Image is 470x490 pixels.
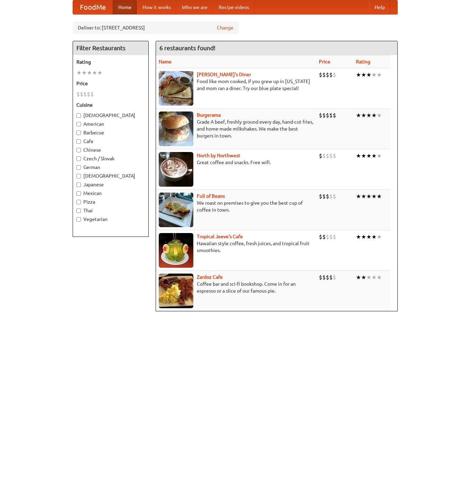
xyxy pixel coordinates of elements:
[322,193,326,200] li: $
[97,69,102,77] li: ★
[76,80,145,87] h5: Price
[329,71,333,79] li: $
[329,152,333,160] li: $
[76,165,81,170] input: German
[361,193,366,200] li: ★
[197,234,243,239] a: Tropical Jeeve's Cafe
[322,274,326,281] li: $
[76,191,81,196] input: Mexican
[356,152,361,160] li: ★
[326,274,329,281] li: $
[366,71,371,79] li: ★
[197,193,225,199] a: Full of Beans
[76,216,145,223] label: Vegetarian
[326,71,329,79] li: $
[82,69,87,77] li: ★
[76,174,81,178] input: [DEMOGRAPHIC_DATA]
[356,112,361,119] li: ★
[333,233,336,241] li: $
[326,193,329,200] li: $
[159,45,215,51] ng-pluralize: 6 restaurants found!
[366,233,371,241] li: ★
[319,59,330,64] a: Price
[76,139,81,144] input: Cafe
[83,90,87,98] li: $
[73,21,239,34] div: Deliver to: [STREET_ADDRESS]
[333,71,336,79] li: $
[76,208,81,213] input: Thai
[366,193,371,200] li: ★
[319,193,322,200] li: $
[333,152,336,160] li: $
[333,112,336,119] li: $
[76,146,145,153] label: Chinese
[361,71,366,79] li: ★
[329,193,333,200] li: $
[176,0,213,14] a: Who we are
[356,59,370,64] a: Rating
[159,59,172,64] a: Name
[159,193,193,227] img: beans.jpg
[377,152,382,160] li: ★
[197,153,240,158] a: North by Northwest
[333,274,336,281] li: $
[159,78,313,92] p: Food like mom cooked, if you grew up in [US_STATE] and mom ran a diner. Try our blue plate special!
[361,112,366,119] li: ★
[361,152,366,160] li: ★
[322,233,326,241] li: $
[366,112,371,119] li: ★
[76,59,145,65] h5: Rating
[76,207,145,214] label: Thai
[371,274,377,281] li: ★
[377,71,382,79] li: ★
[76,101,145,108] h5: Cuisine
[76,138,145,145] label: Cafe
[319,233,322,241] li: $
[159,159,313,166] p: Great coffee and snacks. Free wifi.
[333,193,336,200] li: $
[366,152,371,160] li: ★
[329,233,333,241] li: $
[76,164,145,171] label: German
[319,112,322,119] li: $
[76,129,145,136] label: Barbecue
[329,112,333,119] li: $
[76,200,81,204] input: Pizza
[356,193,361,200] li: ★
[197,72,251,77] a: [PERSON_NAME]'s Diner
[76,112,145,119] label: [DEMOGRAPHIC_DATA]
[326,112,329,119] li: $
[137,0,176,14] a: How it works
[197,274,223,280] b: Zardoz Cafe
[322,71,326,79] li: $
[76,69,82,77] li: ★
[371,233,377,241] li: ★
[319,71,322,79] li: $
[371,112,377,119] li: ★
[76,217,81,222] input: Vegetarian
[159,199,313,213] p: We roast on premises to give you the best cup of coffee in town.
[371,152,377,160] li: ★
[76,172,145,179] label: [DEMOGRAPHIC_DATA]
[366,274,371,281] li: ★
[326,233,329,241] li: $
[76,198,145,205] label: Pizza
[197,112,221,118] b: Burgerama
[159,233,193,268] img: jeeves.jpg
[92,69,97,77] li: ★
[361,233,366,241] li: ★
[319,274,322,281] li: $
[356,71,361,79] li: ★
[159,112,193,146] img: burgerama.jpg
[76,182,81,187] input: Japanese
[76,131,81,135] input: Barbecue
[90,90,94,98] li: $
[76,121,145,127] label: American
[76,90,80,98] li: $
[76,122,81,126] input: American
[369,0,390,14] a: Help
